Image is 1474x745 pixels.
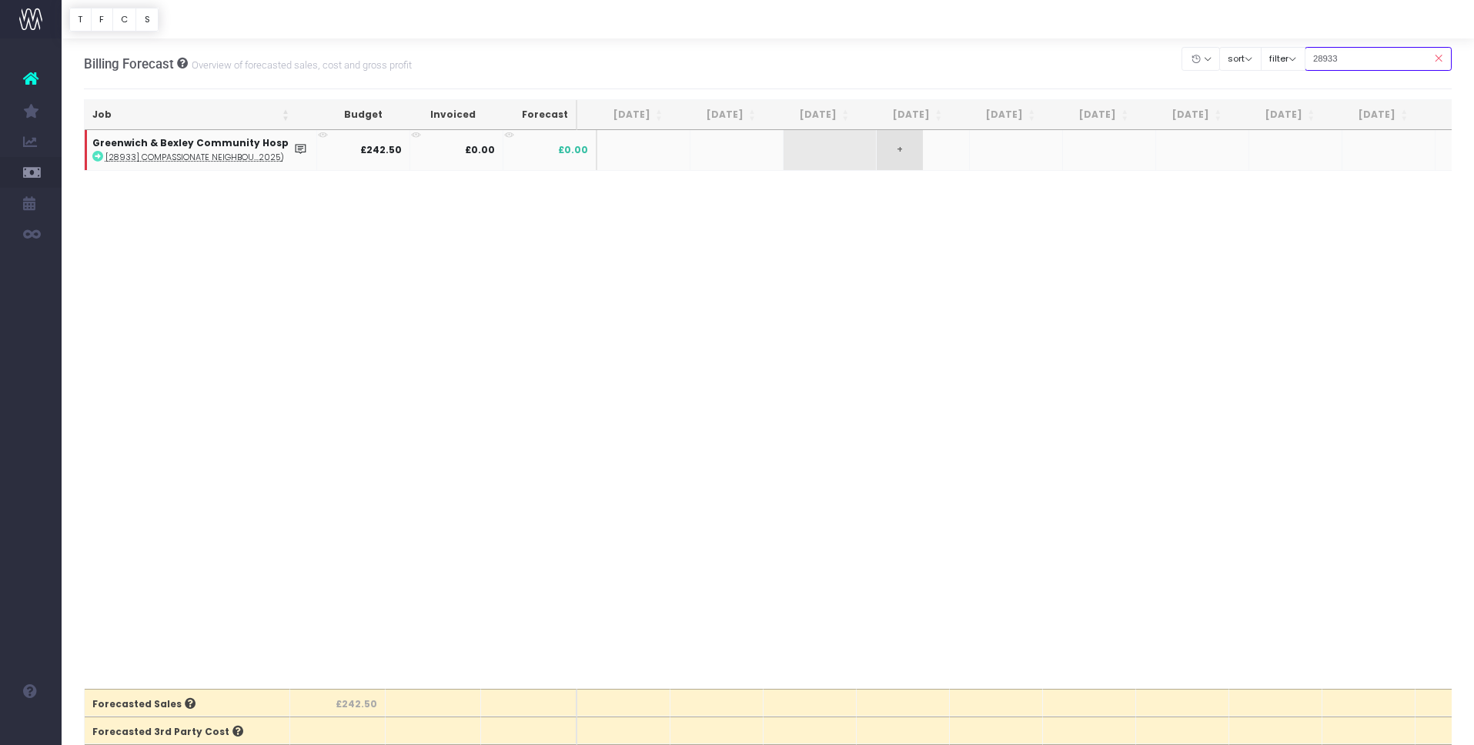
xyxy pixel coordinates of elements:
[188,56,412,72] small: Overview of forecasted sales, cost and gross profit
[1305,47,1452,71] input: Search...
[105,152,284,163] abbr: [28933] Compassionate Neighbours Project Website Maintenance Support Retainer (October 2025)
[1261,47,1305,71] button: filter
[1322,100,1416,130] th: Mar 26: activate to sort column ascending
[92,697,196,711] span: Forecasted Sales
[69,8,159,32] div: Vertical button group
[577,100,670,130] th: Jul 25: activate to sort column ascending
[85,717,291,744] th: Forecasted 3rd Party Cost
[19,714,42,737] img: images/default_profile_image.png
[112,8,137,32] button: C
[290,689,386,717] th: £242.50
[91,8,113,32] button: F
[670,100,764,130] th: Aug 25: activate to sort column ascending
[1229,100,1322,130] th: Feb 26: activate to sort column ascending
[69,8,92,32] button: T
[85,100,297,130] th: Job: activate to sort column ascending
[1136,100,1229,130] th: Jan 26: activate to sort column ascending
[1043,100,1136,130] th: Dec 25: activate to sort column ascending
[764,100,857,130] th: Sep 25: activate to sort column ascending
[297,100,390,130] th: Budget
[135,8,159,32] button: S
[857,100,950,130] th: Oct 25: activate to sort column ascending
[84,56,174,72] span: Billing Forecast
[465,143,495,156] strong: £0.00
[390,100,483,130] th: Invoiced
[558,143,588,157] span: £0.00
[92,136,307,149] strong: Greenwich & Bexley Community Hospic...
[1219,47,1262,71] button: sort
[483,100,577,130] th: Forecast
[360,143,402,156] strong: £242.50
[950,100,1043,130] th: Nov 25: activate to sort column ascending
[877,130,923,170] span: +
[85,130,317,170] td: :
